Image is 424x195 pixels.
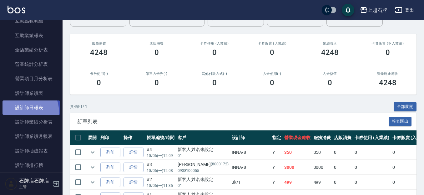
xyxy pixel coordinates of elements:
a: 詳情 [124,163,144,172]
p: 01 [178,153,229,158]
td: #3 [145,160,176,175]
td: 350 [312,145,333,160]
td: 3000 [312,160,333,175]
div: 新客人 姓名未設定 [178,176,229,183]
th: 展開 [86,130,99,145]
h2: 店販消費 [135,41,178,46]
td: 499 [312,175,333,190]
td: 0 [353,175,391,190]
a: 設計師抽成報表 [3,144,60,158]
h2: 其他付款方式(-) [193,72,236,76]
button: save [342,4,354,16]
h3: 0 [328,78,332,87]
th: 客戶 [176,130,230,145]
h2: 營業現金應收 [366,72,409,76]
th: 操作 [122,130,145,145]
h3: 服務消費 [78,41,120,46]
td: 0 [353,160,391,175]
h2: 第三方卡券(-) [135,72,178,76]
button: 列印 [100,178,120,187]
h3: 4248 [321,48,339,57]
button: 全部展開 [394,102,417,112]
h3: 0 [270,78,274,87]
a: 詳情 [124,178,144,187]
th: 設計師 [230,130,271,145]
p: 主管 [19,184,51,190]
td: 499 [283,175,312,190]
button: 報表匯出 [389,117,412,126]
p: 共 4 筆, 1 / 1 [70,104,87,110]
td: 0 [332,145,353,160]
p: (8000172) [211,161,229,168]
button: 列印 [100,163,120,172]
a: 互助業績報表 [3,28,60,43]
button: expand row [88,148,97,157]
h2: 入金儲值 [309,72,351,76]
td: #4 [145,145,176,160]
th: 店販消費 [332,130,353,145]
h2: 業績收入 [309,41,351,46]
td: Jk /1 [230,175,271,190]
td: Y [271,175,283,190]
td: 0 [332,175,353,190]
h3: 0 [386,48,390,57]
a: 報表匯出 [389,118,412,124]
h3: 0 [97,78,101,87]
h3: 0 [154,78,159,87]
h3: 0 [270,48,274,57]
a: 詳情 [124,148,144,157]
h2: 卡券販賣 (入業績) [251,41,294,46]
button: 登出 [392,4,416,16]
td: Y [271,145,283,160]
h5: 石牌店石牌店 [19,178,51,184]
h2: 入金使用(-) [251,72,294,76]
h3: 4248 [379,78,396,87]
th: 指定 [271,130,283,145]
th: 卡券使用 (入業績) [353,130,391,145]
td: #2 [145,175,176,190]
a: 設計師排行榜 [3,158,60,173]
td: INNA /8 [230,160,271,175]
a: 互助點數明細 [3,14,60,28]
a: 營業統計分析表 [3,57,60,71]
button: 上越石牌 [357,4,390,17]
a: 設計師業績表 [3,86,60,100]
td: INNA /8 [230,145,271,160]
td: Y [271,160,283,175]
button: 列印 [100,148,120,157]
th: 營業現金應收 [283,130,312,145]
h3: 4248 [90,48,108,57]
a: 設計師日報表 [3,100,60,115]
button: expand row [88,163,97,172]
img: Person [5,178,18,190]
a: 全店業績分析表 [3,43,60,57]
h2: 卡券使用 (入業績) [193,41,236,46]
td: 0 [332,160,353,175]
div: [PERSON_NAME] [178,161,229,168]
p: 01 [178,183,229,188]
th: 列印 [99,130,122,145]
td: 0 [353,145,391,160]
a: 設計師業績月報表 [3,129,60,144]
span: 訂單列表 [78,119,389,125]
p: 10/06 (一) 11:35 [147,183,174,188]
h3: 0 [212,78,217,87]
a: 營業項目月分析表 [3,71,60,86]
h2: 卡券使用(-) [78,72,120,76]
p: 10/06 (一) 12:09 [147,153,174,158]
img: Logo [8,6,25,13]
h2: 卡券販賣 (不入業績) [366,41,409,46]
p: 0938100055 [178,168,229,173]
h3: 0 [154,48,159,57]
p: 10/06 (一) 12:08 [147,168,174,173]
a: 設計師業績分析表 [3,115,60,129]
button: expand row [88,178,97,187]
div: 新客人 姓名未設定 [178,146,229,153]
th: 服務消費 [312,130,333,145]
td: 3000 [283,160,312,175]
th: 帳單編號/時間 [145,130,176,145]
td: 350 [283,145,312,160]
div: 上越石牌 [367,6,387,14]
h3: 0 [212,48,217,57]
